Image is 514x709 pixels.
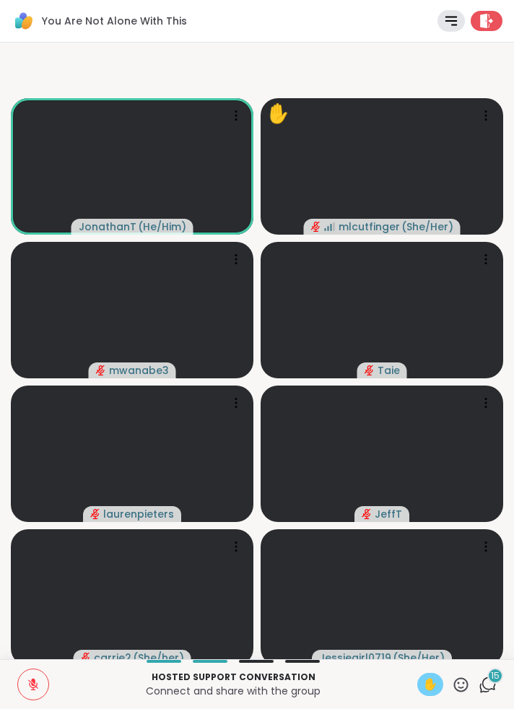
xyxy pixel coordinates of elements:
[491,670,500,682] span: 15
[90,509,100,519] span: audio-muted
[375,507,402,521] span: JeffT
[378,363,400,378] span: Taie
[393,651,445,665] span: ( She/Her )
[138,219,186,234] span: ( He/Him )
[58,684,409,698] p: Connect and share with the group
[401,219,453,234] span: ( She/Her )
[266,100,289,128] div: ✋
[311,222,321,232] span: audio-muted
[362,509,372,519] span: audio-muted
[96,365,106,375] span: audio-muted
[79,219,136,234] span: JonathanT
[94,651,131,665] span: carrie2
[133,651,184,665] span: ( She/her )
[58,671,409,684] p: Hosted support conversation
[423,676,437,693] span: ✋
[42,14,187,28] span: You Are Not Alone With This
[103,507,174,521] span: laurenpieters
[109,363,169,378] span: mwanabe3
[81,653,91,663] span: audio-muted
[339,219,400,234] span: mlcutfinger
[12,9,36,33] img: ShareWell Logomark
[319,651,391,665] span: Jessiegirl0719
[365,365,375,375] span: audio-muted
